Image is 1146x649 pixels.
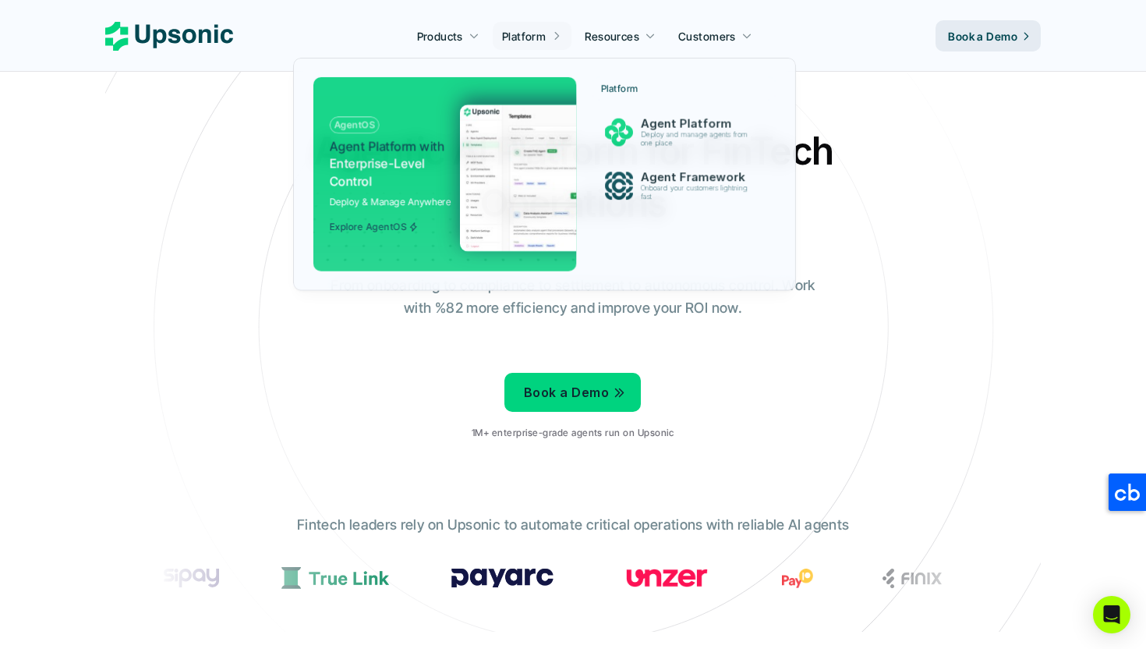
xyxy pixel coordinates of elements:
[297,514,849,537] p: Fintech leaders rely on Upsonic to automate critical operations with reliable AI agents
[330,137,449,190] p: Enterprise-Level Control
[504,373,641,412] a: Book a Demo
[585,28,639,44] p: Resources
[330,222,407,232] p: Explore AgentOS
[408,22,489,50] a: Products
[320,275,826,320] p: From onboarding to compliance to settlement to autonomous control. Work with %82 more efficiency ...
[641,171,755,185] p: Agent Framework
[417,28,463,44] p: Products
[936,20,1041,51] a: Book a Demo
[641,117,755,131] p: Agent Platform
[330,222,419,232] span: Explore AgentOS
[641,185,754,201] p: Onboard your customers lightning fast
[678,28,736,44] p: Customers
[601,83,638,94] p: Platform
[472,427,674,438] p: 1M+ enterprise-grade agents run on Upsonic
[524,381,609,404] p: Book a Demo
[641,131,754,147] p: Deploy and manage agents from one place
[502,28,546,44] p: Platform
[313,77,576,271] a: AgentOSAgent Platform withEnterprise-Level ControlDeploy & Manage AnywhereExplore AgentOS
[948,28,1017,44] p: Book a Demo
[330,138,444,154] span: Agent Platform with
[330,194,451,209] p: Deploy & Manage Anywhere
[1093,596,1130,633] div: Open Intercom Messenger
[334,120,375,131] p: AgentOS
